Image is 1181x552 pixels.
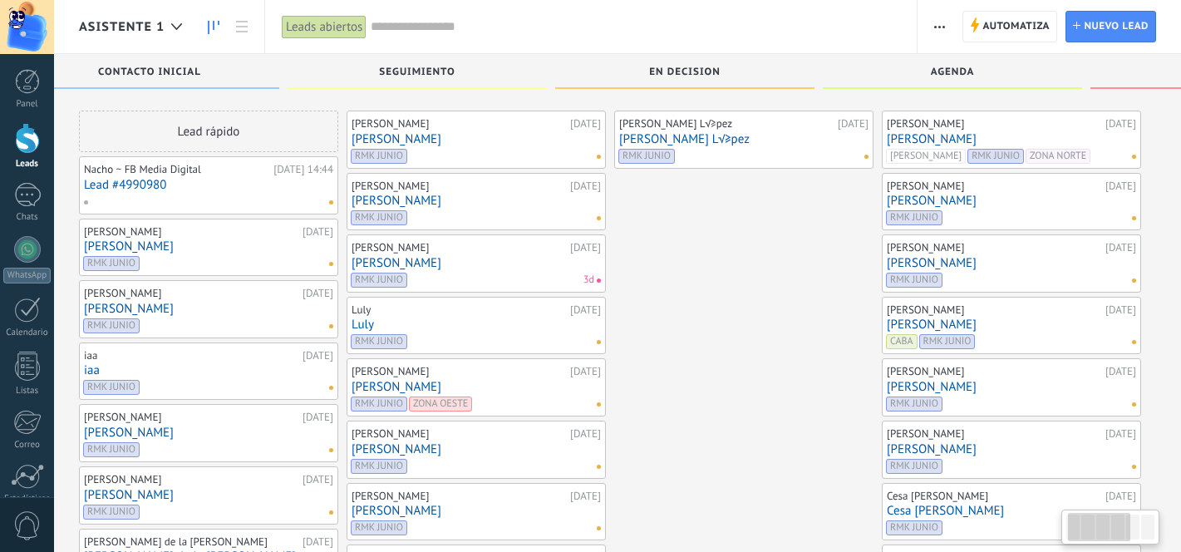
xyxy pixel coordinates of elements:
span: RMK JUNIO [351,334,407,349]
div: [PERSON_NAME] [887,117,1101,131]
div: Correo [3,440,52,451]
div: Estadísticas [3,494,52,505]
span: No hay nada asignado [597,526,601,530]
div: [PERSON_NAME] de la [PERSON_NAME] [84,535,298,549]
span: RMK JUNIO [83,442,140,457]
a: [PERSON_NAME] [84,426,333,440]
span: No hay nada asignado [329,386,333,390]
span: Agenda [931,67,975,78]
a: [PERSON_NAME] [352,256,601,270]
span: RMK JUNIO [351,397,407,412]
div: iaa [84,349,298,362]
div: [PERSON_NAME] [887,241,1101,254]
div: [DATE] [1105,117,1136,131]
span: No hay nada asignado [1132,155,1136,159]
span: RMK JUNIO [351,149,407,164]
div: Contacto inicial [28,67,271,81]
span: No hay nada asignado [1132,340,1136,344]
div: [PERSON_NAME] [352,241,566,254]
div: [PERSON_NAME] [352,117,566,131]
a: Automatiza [962,11,1057,42]
a: [PERSON_NAME] L√≥pez [619,132,869,146]
span: RMK JUNIO [886,459,942,474]
span: 3d [583,273,594,288]
span: Asistente 1 [79,19,165,35]
span: Automatiza [982,12,1050,42]
span: No hay nada asignado [597,216,601,220]
span: No hay nada asignado [329,448,333,452]
span: RMK JUNIO [919,334,976,349]
a: [PERSON_NAME] [887,194,1136,208]
div: En Decision [563,67,806,81]
span: RMK JUNIO [351,210,407,225]
div: [PERSON_NAME] L√≥pez [619,117,834,131]
div: [DATE] [1105,303,1136,317]
a: [PERSON_NAME] [352,380,601,394]
span: RMK JUNIO [351,459,407,474]
div: Chats [3,212,52,223]
span: No hay nada asignado [597,402,601,407]
div: [PERSON_NAME] [84,473,298,486]
div: [PERSON_NAME] [352,365,566,378]
span: RMK JUNIO [83,318,140,333]
span: No hay nada asignado [864,155,869,159]
div: [DATE] [1105,365,1136,378]
span: No hay nada asignado [597,340,601,344]
span: No hay nada asignado [329,324,333,328]
a: iaa [84,363,333,377]
div: [PERSON_NAME] [84,411,298,424]
div: [DATE] [303,349,333,362]
div: Cesa [PERSON_NAME] [887,490,1101,503]
span: No hay nada asignado [1132,402,1136,407]
div: [PERSON_NAME] [84,225,298,239]
span: RMK JUNIO [886,273,942,288]
span: RMK JUNIO [351,520,407,535]
div: [PERSON_NAME] [352,490,566,503]
div: [DATE] [570,180,601,193]
a: Lead #4990980 [84,178,333,192]
div: [DATE] [1105,180,1136,193]
a: [PERSON_NAME] [352,132,601,146]
div: [DATE] [1105,490,1136,503]
div: [DATE] [303,473,333,486]
div: [DATE] [570,241,601,254]
div: [DATE] [570,365,601,378]
div: [DATE] [570,427,601,441]
a: [PERSON_NAME] [84,488,333,502]
div: [DATE] [570,490,601,503]
a: [PERSON_NAME] [84,239,333,254]
div: Luly [352,303,566,317]
div: [DATE] [303,287,333,300]
span: No hay nada asignado [597,155,601,159]
span: ZONA NORTE [1026,149,1090,164]
div: [PERSON_NAME] [887,427,1101,441]
a: [PERSON_NAME] [887,132,1136,146]
div: [DATE] [303,535,333,549]
div: [DATE] [838,117,869,131]
span: En Decision [649,67,721,78]
span: RMK JUNIO [83,256,140,271]
div: Leads [3,159,52,170]
div: [DATE] [570,303,601,317]
span: Tareas caducadas [597,278,601,283]
span: RMK JUNIO [886,397,942,412]
span: No hay nada asignado [1132,216,1136,220]
div: [PERSON_NAME] [887,303,1101,317]
span: Seguimiento [379,67,455,78]
a: [PERSON_NAME] [352,194,601,208]
div: Calendario [3,328,52,338]
a: [PERSON_NAME] [887,256,1136,270]
div: WhatsApp [3,268,51,283]
span: [PERSON_NAME] [886,149,966,164]
span: CABA [886,334,918,349]
span: RMK JUNIO [886,520,942,535]
span: RMK JUNIO [618,149,675,164]
a: Luly [352,318,601,332]
span: No hay nada asignado [329,262,333,266]
span: ZONA OESTE [409,397,472,412]
div: [DATE] [303,225,333,239]
span: RMK JUNIO [967,149,1024,164]
a: [PERSON_NAME] [352,442,601,456]
a: Nuevo lead [1065,11,1156,42]
div: Lead rápido [79,111,338,152]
